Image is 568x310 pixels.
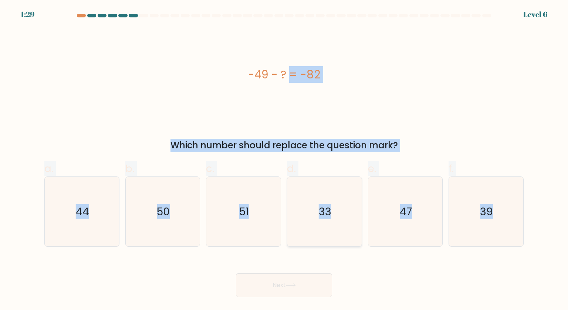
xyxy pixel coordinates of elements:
span: d. [287,161,296,176]
span: e. [368,161,376,176]
div: 1:29 [21,9,34,20]
text: 33 [319,204,331,219]
div: -49 - ? = -82 [44,66,524,83]
text: 39 [480,204,493,219]
div: Level 6 [523,9,547,20]
span: c. [206,161,214,176]
text: 50 [157,204,170,219]
text: 51 [240,204,249,219]
button: Next [236,273,332,297]
span: a. [44,161,53,176]
div: Which number should replace the question mark? [49,139,519,152]
text: 47 [400,204,412,219]
span: b. [125,161,134,176]
span: f. [449,161,454,176]
text: 44 [76,204,89,219]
